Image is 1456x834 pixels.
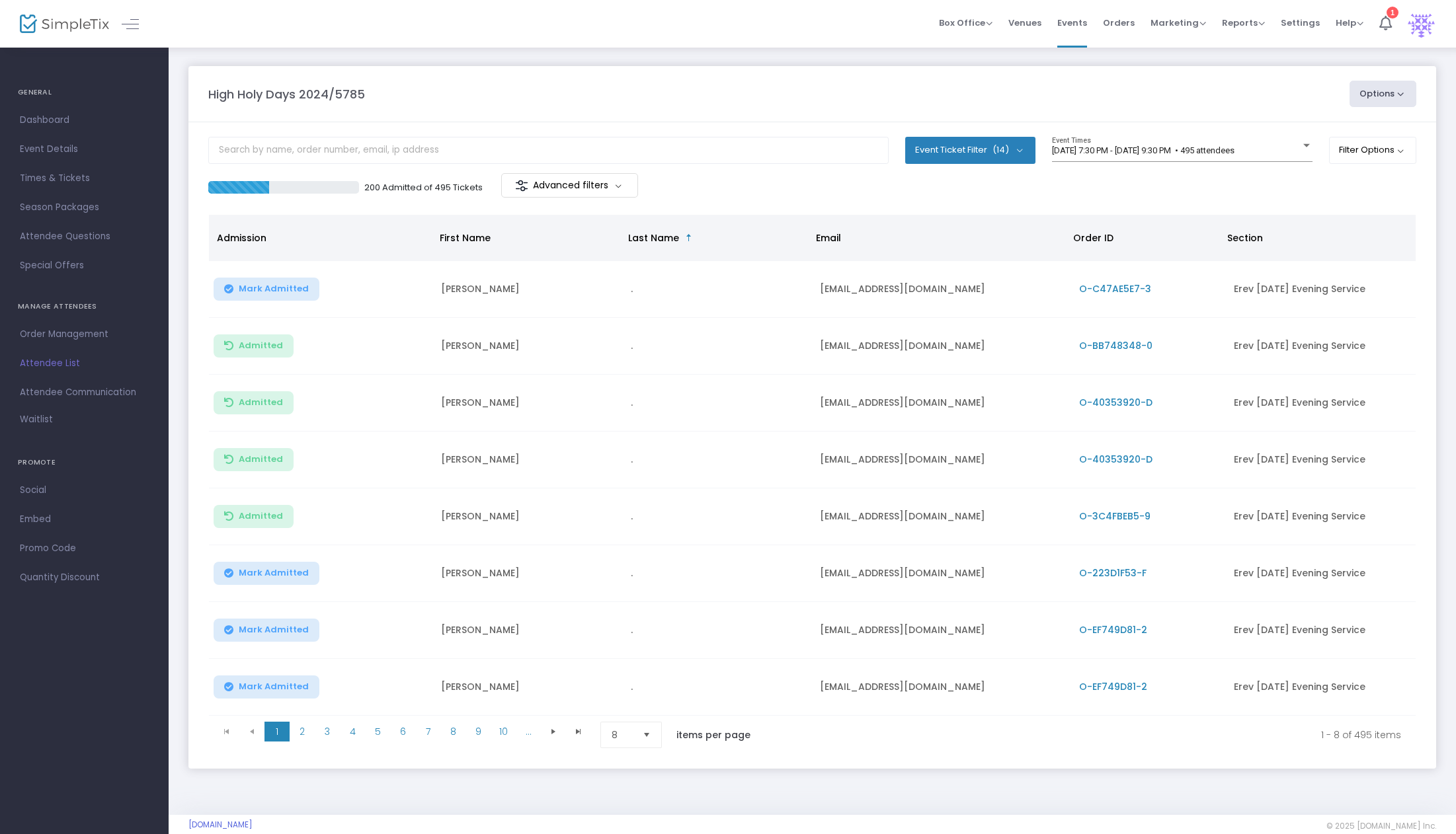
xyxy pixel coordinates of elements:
button: Admitted [214,334,294,358]
span: (14) [992,145,1009,155]
td: [PERSON_NAME] [433,488,623,545]
td: Erev [DATE] Evening Service [1226,602,1416,659]
span: Season Packages [20,199,149,216]
span: Mark Admitted [239,284,309,294]
td: [PERSON_NAME] [433,659,623,716]
span: Page 7 [415,722,440,741]
span: O-40353920-D [1079,453,1153,466]
span: Page 1 [264,722,290,741]
kendo-pager-info: 1 - 8 of 495 items [778,722,1401,748]
span: O-EF749D81-2 [1079,623,1147,636]
img: filter [515,179,528,192]
span: Waitlist [20,413,53,426]
td: [EMAIL_ADDRESS][DOMAIN_NAME] [812,318,1071,375]
div: Data table [209,215,1416,716]
span: Page 5 [365,722,390,741]
td: Erev [DATE] Evening Service [1226,318,1416,375]
td: Erev [DATE] Evening Service [1226,545,1416,602]
td: Erev [DATE] Evening Service [1226,488,1416,545]
span: Reports [1222,17,1265,29]
a: [DOMAIN_NAME] [188,819,253,830]
span: Special Offers [20,257,149,274]
span: O-3C4FBEB5-9 [1079,510,1151,523]
td: . [623,375,813,432]
span: First Name [440,231,491,245]
span: Sortable [684,233,694,243]
span: Attendee Questions [20,228,149,245]
td: . [623,659,813,716]
span: Page 10 [491,722,516,741]
button: Admitted [214,448,294,471]
label: items per page [676,728,750,741]
td: . [623,318,813,375]
span: Page 6 [390,722,415,741]
button: Mark Admitted [214,619,319,642]
span: Quantity Discount [20,569,149,586]
span: Mark Admitted [239,625,309,635]
span: Admitted [239,511,283,521]
m-button: Advanced filters [501,173,638,198]
td: [PERSON_NAME] [433,602,623,659]
span: Go to the last page [573,726,584,737]
p: 200 Admitted of 495 Tickets [364,181,483,194]
span: O-BB748348-0 [1079,339,1153,352]
td: [PERSON_NAME] [433,545,623,602]
span: Attendee List [20,355,149,372]
span: Admitted [239,340,283,351]
span: Go to the last page [566,722,591,741]
h4: PROMOTE [18,449,151,476]
td: . [623,545,813,602]
td: . [623,432,813,488]
button: Event Ticket Filter(14) [905,137,1035,163]
td: . [623,261,813,318]
td: [EMAIL_ADDRESS][DOMAIN_NAME] [812,432,1071,488]
span: Help [1336,17,1363,29]
div: 1 [1387,7,1398,19]
td: [EMAIL_ADDRESS][DOMAIN_NAME] [812,659,1071,716]
button: Mark Admitted [214,278,319,301]
span: Page 9 [465,722,491,741]
span: O-40353920-D [1079,396,1153,409]
span: Social [20,482,149,499]
td: [EMAIL_ADDRESS][DOMAIN_NAME] [812,375,1071,432]
td: Erev [DATE] Evening Service [1226,659,1416,716]
span: Mark Admitted [239,568,309,578]
span: Page 3 [315,722,340,741]
span: O-EF749D81-2 [1079,680,1147,693]
td: Erev [DATE] Evening Service [1226,432,1416,488]
td: [EMAIL_ADDRESS][DOMAIN_NAME] [812,261,1071,318]
td: . [623,602,813,659]
span: O-223D1F53-F [1079,566,1147,580]
td: [EMAIL_ADDRESS][DOMAIN_NAME] [812,545,1071,602]
span: Embed [20,511,149,528]
span: Page 8 [440,722,465,741]
span: Order ID [1073,231,1113,245]
span: Box Office [939,17,992,29]
span: Orders [1103,6,1135,40]
td: Erev [DATE] Evening Service [1226,375,1416,432]
span: Attendee Communication [20,384,149,401]
span: Admission [217,231,266,245]
button: Admitted [214,505,294,528]
span: Go to the next page [541,722,566,741]
td: [EMAIL_ADDRESS][DOMAIN_NAME] [812,602,1071,659]
span: Dashboard [20,112,149,129]
span: [DATE] 7:30 PM - [DATE] 9:30 PM • 495 attendees [1052,145,1234,155]
span: O-C47AE5E7-3 [1079,282,1151,295]
button: Filter Options [1329,137,1417,163]
span: © 2025 [DOMAIN_NAME] Inc. [1326,821,1436,831]
span: Page 11 [516,722,541,741]
button: Mark Admitted [214,562,319,585]
h4: GENERAL [18,79,151,106]
span: Promo Code [20,540,149,557]
span: Times & Tickets [20,170,149,187]
td: . [623,488,813,545]
span: Order Management [20,326,149,343]
button: Options [1350,81,1417,107]
button: Admitted [214,391,294,414]
h4: MANAGE ATTENDEES [18,293,151,320]
td: [PERSON_NAME] [433,375,623,432]
td: Erev [DATE] Evening Service [1226,261,1416,318]
input: Search by name, order number, email, ip address [208,137,889,164]
span: Page 4 [340,722,365,741]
